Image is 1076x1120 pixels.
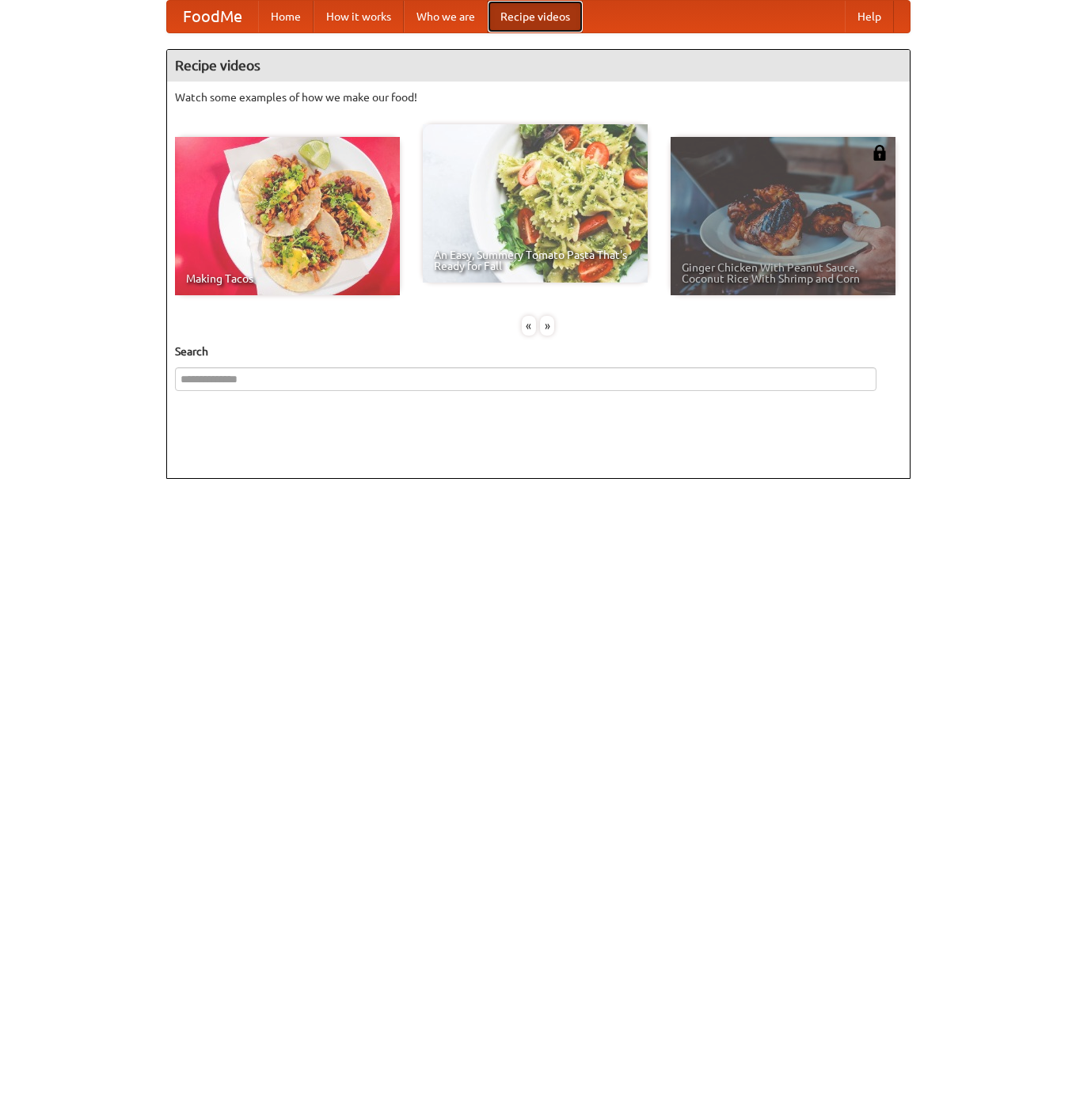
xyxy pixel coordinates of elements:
a: An Easy, Summery Tomato Pasta That's Ready for Fall [423,124,648,283]
a: FoodMe [167,1,258,32]
h4: Recipe videos [167,50,910,82]
div: » [540,316,554,336]
span: Making Tacos [186,273,389,284]
span: An Easy, Summery Tomato Pasta That's Ready for Fall [434,249,637,271]
a: How it works [314,1,404,32]
a: Making Tacos [175,137,400,295]
a: Home [258,1,314,32]
a: Recipe videos [488,1,583,32]
a: Help [845,1,894,32]
div: « [522,316,536,336]
h5: Search [175,344,902,359]
a: Who we are [404,1,488,32]
p: Watch some examples of how we make our food! [175,89,902,105]
img: 483408.png [872,145,888,161]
